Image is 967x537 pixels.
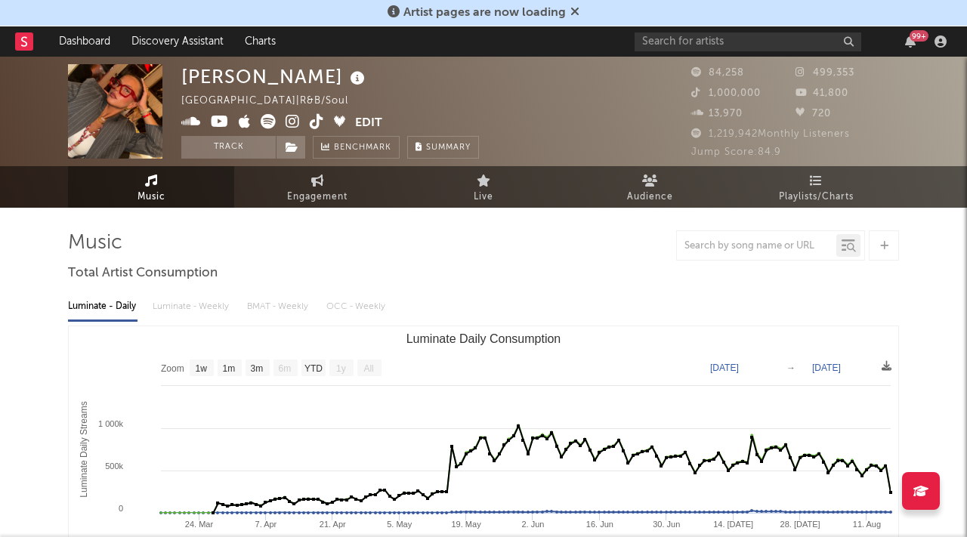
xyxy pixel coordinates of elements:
[452,520,482,529] text: 19. May
[334,139,391,157] span: Benchmark
[400,166,567,208] a: Live
[710,363,739,373] text: [DATE]
[403,7,566,19] span: Artist pages are now loading
[691,88,761,98] span: 1,000,000
[79,401,89,497] text: Luminate Daily Streams
[185,520,214,529] text: 24. Mar
[677,240,836,252] input: Search by song name or URL
[406,332,561,345] text: Luminate Daily Consumption
[691,68,744,78] span: 84,258
[407,136,479,159] button: Summary
[786,363,796,373] text: →
[287,188,348,206] span: Engagement
[251,363,264,374] text: 3m
[627,188,673,206] span: Audience
[691,147,781,157] span: Jump Score: 84.9
[796,88,848,98] span: 41,800
[234,166,400,208] a: Engagement
[780,520,820,529] text: 28. [DATE]
[161,363,184,374] text: Zoom
[387,520,412,529] text: 5. May
[635,32,861,51] input: Search for artists
[910,30,928,42] div: 99 +
[105,461,123,471] text: 500k
[313,136,400,159] a: Benchmark
[181,92,366,110] div: [GEOGRAPHIC_DATA] | R&B/Soul
[68,264,218,282] span: Total Artist Consumption
[570,7,579,19] span: Dismiss
[137,188,165,206] span: Music
[713,520,753,529] text: 14. [DATE]
[279,363,292,374] text: 6m
[733,166,899,208] a: Playlists/Charts
[779,188,854,206] span: Playlists/Charts
[68,166,234,208] a: Music
[363,363,373,374] text: All
[196,363,208,374] text: 1w
[68,294,137,319] div: Luminate - Daily
[234,26,286,57] a: Charts
[691,109,743,119] span: 13,970
[181,64,369,89] div: [PERSON_NAME]
[223,363,236,374] text: 1m
[905,35,916,48] button: 99+
[304,363,323,374] text: YTD
[796,68,854,78] span: 499,353
[796,109,831,119] span: 720
[653,520,680,529] text: 30. Jun
[474,188,493,206] span: Live
[98,419,124,428] text: 1 000k
[586,520,613,529] text: 16. Jun
[426,144,471,152] span: Summary
[320,520,346,529] text: 21. Apr
[255,520,277,529] text: 7. Apr
[691,129,850,139] span: 1,219,942 Monthly Listeners
[567,166,733,208] a: Audience
[812,363,841,373] text: [DATE]
[355,114,382,133] button: Edit
[336,363,346,374] text: 1y
[181,136,276,159] button: Track
[121,26,234,57] a: Discovery Assistant
[521,520,544,529] text: 2. Jun
[48,26,121,57] a: Dashboard
[119,504,123,513] text: 0
[853,520,881,529] text: 11. Aug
